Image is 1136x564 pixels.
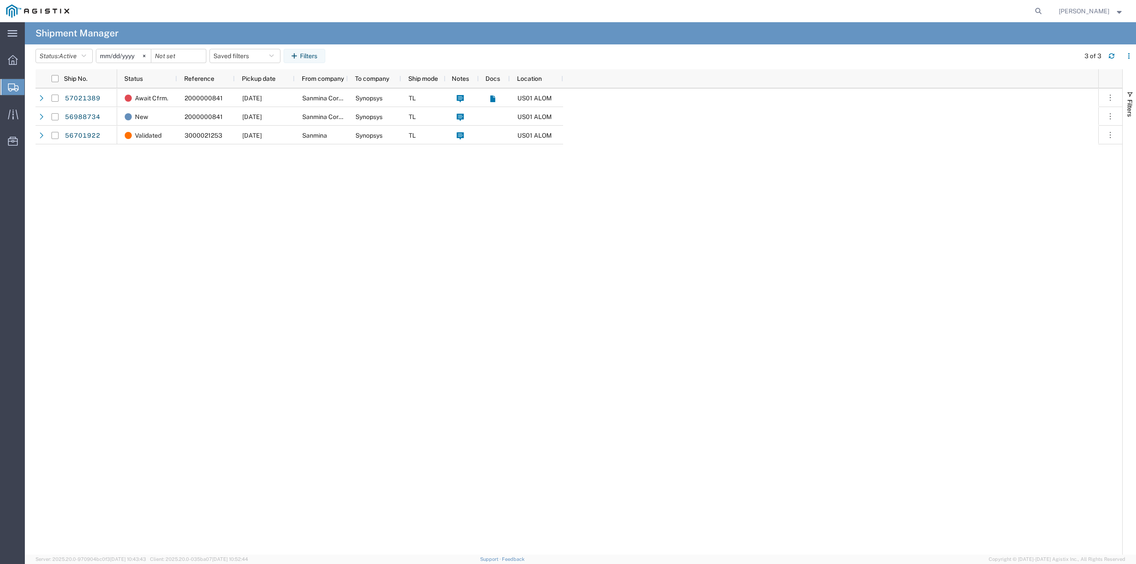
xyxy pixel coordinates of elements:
[185,95,223,102] span: 2000000841
[212,556,248,562] span: [DATE] 10:52:44
[355,95,383,102] span: Synopsys
[6,4,69,18] img: logo
[242,95,262,102] span: 10/03/2025
[242,132,262,139] span: 09/05/2025
[302,113,362,120] span: Sanmina Corporation
[209,49,280,63] button: Saved filters
[409,113,416,120] span: TL
[284,49,325,63] button: Filters
[485,75,500,82] span: Docs
[355,113,383,120] span: Synopsys
[64,110,101,124] a: 56988734
[1085,52,1101,61] div: 3 of 3
[64,75,87,82] span: Ship No.
[59,52,77,60] span: Active
[502,556,525,562] a: Feedback
[135,126,162,145] span: Validated
[242,113,262,120] span: 10/01/2025
[989,556,1125,563] span: Copyright © [DATE]-[DATE] Agistix Inc., All Rights Reserved
[409,132,416,139] span: TL
[1058,6,1124,16] button: [PERSON_NAME]
[517,75,542,82] span: Location
[185,132,222,139] span: 3000021253
[135,89,168,107] span: Await Cfrm.
[355,132,383,139] span: Synopsys
[151,49,206,63] input: Not set
[409,95,416,102] span: TL
[135,107,148,126] span: New
[64,129,101,143] a: 56701922
[184,75,214,82] span: Reference
[517,113,552,120] span: US01 ALOM
[185,113,223,120] span: 2000000841
[64,91,101,106] a: 57021389
[302,95,362,102] span: Sanmina Corporation
[408,75,438,82] span: Ship mode
[480,556,502,562] a: Support
[124,75,143,82] span: Status
[517,132,552,139] span: US01 ALOM
[35,556,146,562] span: Server: 2025.20.0-970904bc0f3
[355,75,389,82] span: To company
[517,95,552,102] span: US01 ALOM
[110,556,146,562] span: [DATE] 10:43:43
[1126,99,1133,117] span: Filters
[452,75,469,82] span: Notes
[242,75,276,82] span: Pickup date
[302,132,327,139] span: Sanmina
[1059,6,1109,16] span: Lisa Phan
[35,49,93,63] button: Status:Active
[150,556,248,562] span: Client: 2025.20.0-035ba07
[96,49,151,63] input: Not set
[35,22,118,44] h4: Shipment Manager
[302,75,344,82] span: From company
